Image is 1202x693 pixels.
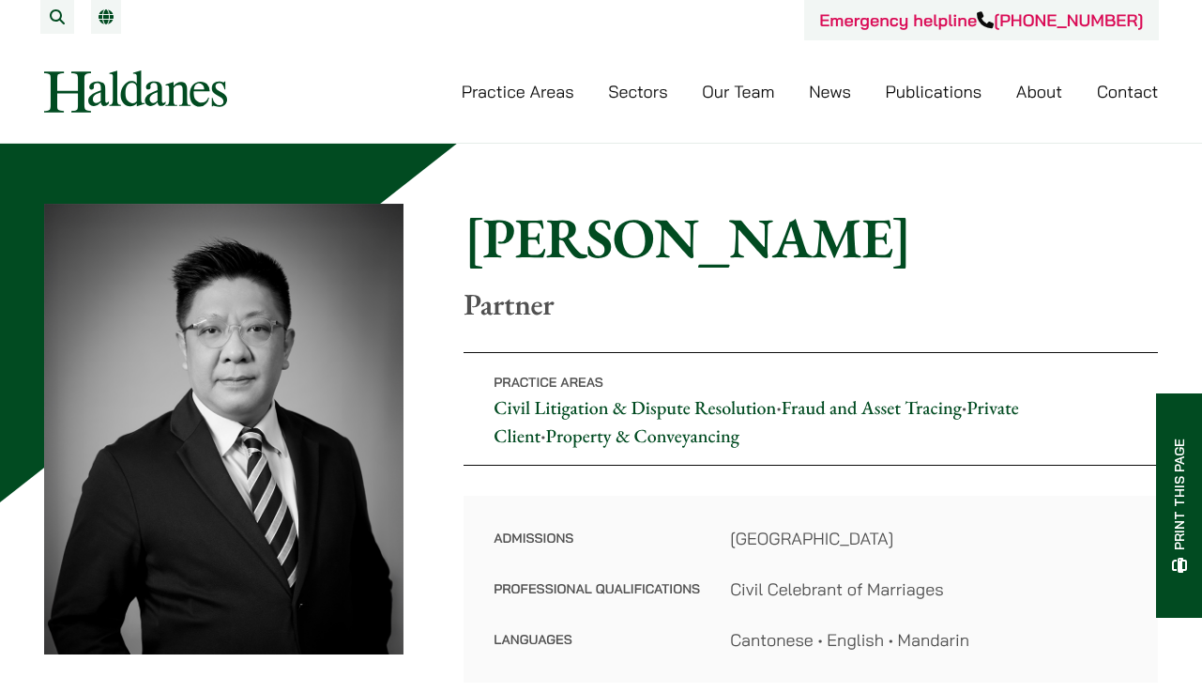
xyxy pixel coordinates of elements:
[546,423,739,448] a: Property & Conveyancing
[99,9,114,24] a: EN
[730,526,1128,551] dd: [GEOGRAPHIC_DATA]
[494,577,700,627] dt: Professional Qualifications
[494,526,700,577] dt: Admissions
[702,81,774,102] a: Our Team
[886,81,982,102] a: Publications
[730,627,1128,653] dd: Cantonese • English • Mandarin
[1016,81,1062,102] a: About
[730,577,1128,602] dd: Civil Celebrant of Marriages
[464,286,1158,322] p: Partner
[809,81,851,102] a: News
[44,70,227,113] img: Logo of Haldanes
[464,204,1158,271] h1: [PERSON_NAME]
[464,352,1158,466] p: • • •
[819,9,1143,31] a: Emergency helpline[PHONE_NUMBER]
[1097,81,1159,102] a: Contact
[782,395,962,420] a: Fraud and Asset Tracing
[494,627,700,653] dt: Languages
[462,81,574,102] a: Practice Areas
[494,395,776,420] a: Civil Litigation & Dispute Resolution
[494,374,603,391] span: Practice Areas
[608,81,667,102] a: Sectors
